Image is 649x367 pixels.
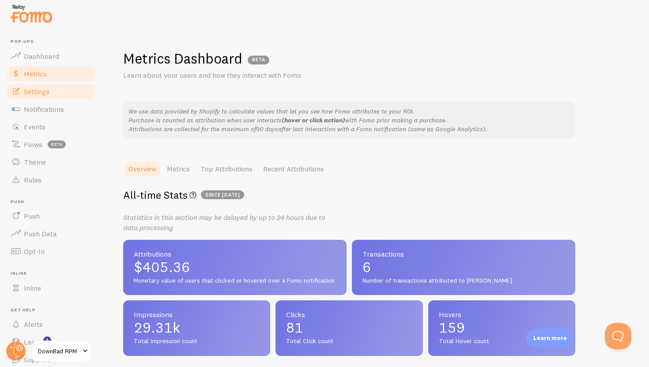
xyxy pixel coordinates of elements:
span: DownBad RPM [38,346,80,356]
a: Alerts [5,315,96,333]
svg: <p>Watch New Feature Tutorials!</p> [43,337,51,344]
span: Total Click count [286,337,412,345]
a: Overview [123,160,162,178]
span: beta [48,140,66,148]
span: Attributions [134,250,336,257]
span: Dashboard [24,52,59,61]
span: Inline [24,284,41,292]
a: DownBad RPM [32,341,91,362]
img: fomo-relay-logo-orange.svg [9,2,53,25]
a: Dashboard [5,47,96,65]
h1: Metrics Dashboard [123,49,242,68]
span: $405.36 [134,260,336,274]
span: Opt-In [24,247,45,256]
p: Learn more [533,334,567,342]
span: Push Data [24,229,57,238]
a: Learn [5,333,96,351]
a: Notifications [5,100,96,118]
span: 6 [362,260,565,274]
span: Push [24,212,40,220]
span: Hovers [439,311,565,318]
span: Rules [24,175,42,184]
span: Total Hover count [439,337,565,345]
span: Inline [11,271,96,276]
span: Settings [24,87,49,96]
a: Theme [5,153,96,171]
span: Get Help [11,307,96,313]
a: Opt-In [5,242,96,260]
span: Push [11,199,96,205]
div: Learn more [526,329,574,348]
a: Top Attributions [195,160,258,178]
em: 90 days [256,125,278,133]
span: since [DATE] [201,190,244,199]
a: Recent Attributions [258,160,329,178]
span: Learn [24,337,42,346]
a: Rules [5,171,96,189]
span: 81 [286,321,412,335]
span: Metrics [24,69,47,78]
a: Settings [5,83,96,100]
span: Total Impression count [134,337,260,345]
span: Pop-ups [11,39,96,45]
span: 29.31k [134,321,260,335]
span: Flows [24,140,42,149]
span: Alerts [24,320,43,329]
iframe: Help Scout Beacon - Open [605,323,631,349]
a: Flows beta [5,136,96,153]
span: BETA [248,56,269,64]
span: Impressions [134,311,260,318]
a: Push Data [5,225,96,242]
span: Theme [24,158,46,166]
a: Push [5,207,96,225]
a: Inline [5,279,96,297]
span: Clicks [286,311,412,318]
span: Notifications [24,105,64,114]
a: Metrics [5,65,96,83]
span: Events [24,122,45,131]
b: (hover or click action) [282,116,345,124]
span: Monetary value of users that clicked or hovered over a Fomo notification [134,277,336,285]
p: We use data provided by Shopify to calculate values that let you see how Fomo attributes to your ... [128,107,570,133]
span: 159 [439,321,565,335]
p: Learn about your users and how they interact with Fomo [123,70,335,80]
i: Statistics in this section may be delayed by up to 24 hours due to data processing [123,213,325,232]
a: Metrics [162,160,195,178]
h2: All-time Stats [123,188,575,202]
a: Events [5,118,96,136]
span: Number of transactions attributed to [PERSON_NAME] [362,277,565,285]
span: Transactions [362,250,565,257]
